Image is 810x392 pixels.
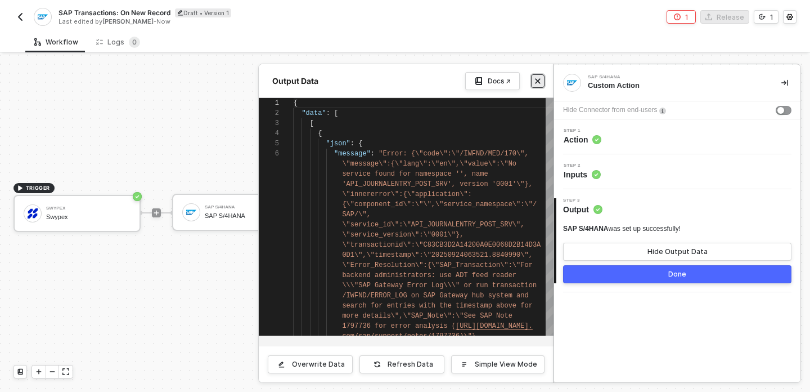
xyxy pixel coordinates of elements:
span: icon-settings [786,14,793,20]
div: 2 [259,108,279,118]
div: Done [668,270,686,279]
span: { [358,140,362,148]
div: Draft • Version 1 [175,8,231,17]
img: back [16,12,25,21]
div: 4 [259,128,279,139]
span: 0D1\",\"timestamp\":\"20250924063521.8840990\", [342,251,532,259]
span: [URL][DOMAIN_NAME]. [456,322,533,330]
span: icon-versioning [759,14,766,20]
span: [ [334,109,338,117]
div: Custom Action [588,81,763,91]
span: icon-collapse-right [781,79,788,86]
span: 'API_JOURNALENTRY_POST_SRV', version '0001'\"}, [342,180,532,188]
span: backend administrators: use ADT feed reader [342,271,516,279]
span: \"service_id\":\"API_JOURNALENTRY_POST_SRV\", [342,221,524,229]
a: Docs ↗ [465,72,520,90]
button: Overwrite Data [268,355,353,373]
img: integration-icon [38,12,47,22]
sup: 0 [129,37,140,48]
span: Step 2 [564,163,601,168]
button: Simple View Mode [451,355,544,373]
div: Output Data [268,75,323,87]
span: SAP Transactions: On New Record [58,8,170,17]
span: search for entries with the timestamp above for [342,302,532,310]
button: Refresh Data [359,355,444,373]
span: { [294,99,298,107]
div: SAP S/4HANA [588,75,757,79]
span: \"Error_Resolution\":{\"SAP_Transaction\":\"For [342,261,532,269]
div: 6 [259,149,279,159]
button: 1 [667,10,696,24]
span: icon-play [35,368,42,375]
div: Step 1Action [554,128,800,145]
span: 1797736 for error analysis ( [342,322,456,330]
div: 1 [259,98,279,108]
button: back [13,10,27,24]
span: [PERSON_NAME] [102,17,154,25]
div: Step 3Output SAP S/4HANAwas set up successfully!Hide Output DataDone [554,198,800,283]
span: /IWFND/ERROR_LOG on SAP Gateway hub system and [342,292,528,300]
div: Docs ↗ [488,77,511,86]
div: Workflow [34,38,78,47]
span: )\"}, [460,332,480,340]
div: was set up successfully! [563,224,681,234]
span: Step 3 [563,198,602,203]
div: Step 2Inputs [554,163,800,180]
div: 3 [259,118,279,128]
span: {\"component_id\":\"\",\"service_namespace\":\"/ [342,201,537,208]
div: 1 [770,12,773,22]
span: icon-minus [49,368,56,375]
span: icon-error-page [674,14,681,20]
button: 1 [754,10,778,24]
span: \"service_version\":\"0001\"}, [342,231,463,239]
span: Step 1 [564,128,601,133]
div: Logs [96,37,140,48]
div: Last edited by - Now [58,17,404,26]
span: Output [563,204,602,215]
span: icon-edit [177,10,183,16]
div: 1 [685,12,688,22]
div: Hide Output Data [647,247,708,256]
span: icon-close [534,78,541,84]
div: 5 [259,139,279,149]
span: SAP S/4HANA [563,225,608,233]
span: Action [564,134,601,145]
span: service found for namespace '', name [342,170,488,178]
span: \"innererror\":{\"application\": [342,190,471,198]
button: Close [531,74,544,88]
span: : [326,109,330,117]
button: Done [563,265,791,283]
div: Simple View Mode [475,360,537,369]
span: \"transactionid\":\"C83CB3D2A14200A0E0068D2B14D3A [342,241,541,249]
span: "Error: {\"code\":\"/IWFND/MED/170\", [379,150,528,158]
span: "message" [334,150,371,158]
div: Overwrite Data [292,360,345,369]
span: SAP/\", [342,211,370,219]
span: Inputs [564,169,601,180]
div: Refresh Data [388,360,433,369]
span: "json" [326,140,350,148]
span: : [371,150,375,158]
span: com/sap/support/notes/1797736 [342,332,460,340]
img: icon-info [659,108,666,114]
span: [ [310,119,314,127]
span: \\\"SAP Gateway Error Log\\\" or run transaction [342,282,537,289]
span: icon-expand [62,368,69,375]
div: Hide Connector from end-users [563,105,657,115]
button: Release [700,10,749,24]
span: "data" [301,109,326,117]
button: Hide Output Data [563,243,791,261]
span: \"message\":{\"lang\":\"en\",\"value\":\"No [342,160,516,168]
span: more details\",\"SAP_Note\":\"See SAP Note [342,312,512,320]
span: : [350,140,354,148]
span: { [318,130,322,137]
img: integration-icon [567,78,577,88]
